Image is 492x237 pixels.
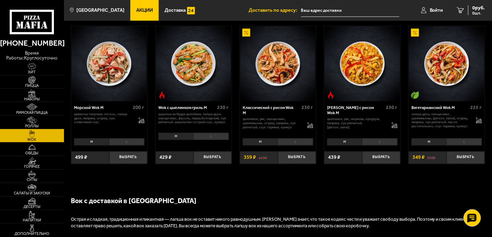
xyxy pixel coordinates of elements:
[362,138,397,146] li: L
[109,138,144,146] li: L
[136,8,153,13] span: Акции
[327,105,384,115] div: [PERSON_NAME] с рисом Wok M
[158,105,216,110] div: Wok с цыпленком гриль M
[409,26,484,101] img: Вегетарианский Wok M
[278,138,313,146] li: L
[362,152,400,164] button: Выбрать
[411,105,469,110] div: Вегетарианский Wok M
[243,138,278,146] li: M
[409,26,485,101] a: АкционныйВегетарианское блюдоВегетарианский Wok M
[446,138,482,146] li: L
[74,105,131,110] div: Морской Wok M
[156,131,232,148] div: 0
[412,155,425,160] span: 349 ₽
[133,104,145,110] span: 200 г
[187,7,195,15] img: 15daf4d41897b9f0e9f617042186c801.svg
[243,105,300,115] div: Классический с рисом Wok M
[473,11,485,15] span: 0 шт.
[473,6,485,10] span: 0 руб.
[75,155,87,160] span: 499 ₽
[327,91,334,99] img: Острое блюдо
[156,26,231,101] img: Wok с цыпленком гриль M
[327,138,362,146] li: M
[411,138,446,146] li: M
[158,91,166,99] img: Острое блюдо
[411,112,471,128] p: лапша удон, овощи микс, шампиньоны, [PERSON_NAME], огурец, паприка, лук репчатый, масло раститель...
[411,29,419,36] img: Акционный
[159,155,171,160] span: 429 ₽
[328,155,340,160] span: 439 ₽
[217,104,229,110] span: 230 г
[71,217,485,230] p: Острая и сладкая, традиционная и пикантная — лапша вок не оставит никого равнодушным. [PERSON_NAM...
[240,26,315,101] img: Классический с рисом Wok M
[325,26,400,101] img: Карри с рисом Wok M
[76,8,124,13] span: [GEOGRAPHIC_DATA]
[74,138,109,146] li: M
[74,112,133,125] p: креветка тигровая, лосось, лапша удон, паприка, огурец, лук, сливочный соус.
[430,8,443,13] span: Войти
[302,104,313,110] span: 230 г
[71,196,485,206] p: Вок с доставкой в [GEOGRAPHIC_DATA]
[301,4,400,17] input: Ваш адрес доставки
[278,152,316,164] button: Выбрать
[386,104,398,110] span: 230 г
[240,26,316,101] a: АкционныйКлассический с рисом Wok M
[109,152,147,164] button: Выбрать
[259,155,267,160] s: 419 ₽
[324,26,400,101] a: Острое блюдоКарри с рисом Wok M
[411,91,419,99] img: Вегетарианское блюдо
[447,152,485,164] button: Выбрать
[193,133,229,140] li: L
[427,155,436,160] s: 393 ₽
[158,112,229,125] p: шашлык из бедра цыплёнка, лапша удон, овощи микс, фасоль, перец болгарский, лук репчатый, шашлычн...
[71,26,147,101] a: Морской Wok M
[327,117,386,129] p: цыпленок, рис, морковь, кукуруза, паприка, лук репчатый, [PERSON_NAME].
[165,8,186,13] span: Доставка
[243,117,302,129] p: цыпленок, рис, овощи микс, шампиньоны, огурец, паприка, лук репчатый, соус терияки, кунжут.
[242,29,250,36] img: Акционный
[194,152,232,164] button: Выбрать
[471,104,482,110] span: 225 г
[244,155,256,160] span: 359 ₽
[72,26,147,101] img: Морской Wok M
[158,133,193,140] li: M
[156,26,232,101] a: Острое блюдоWok с цыпленком гриль M
[249,8,301,13] span: Доставить по адресу:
